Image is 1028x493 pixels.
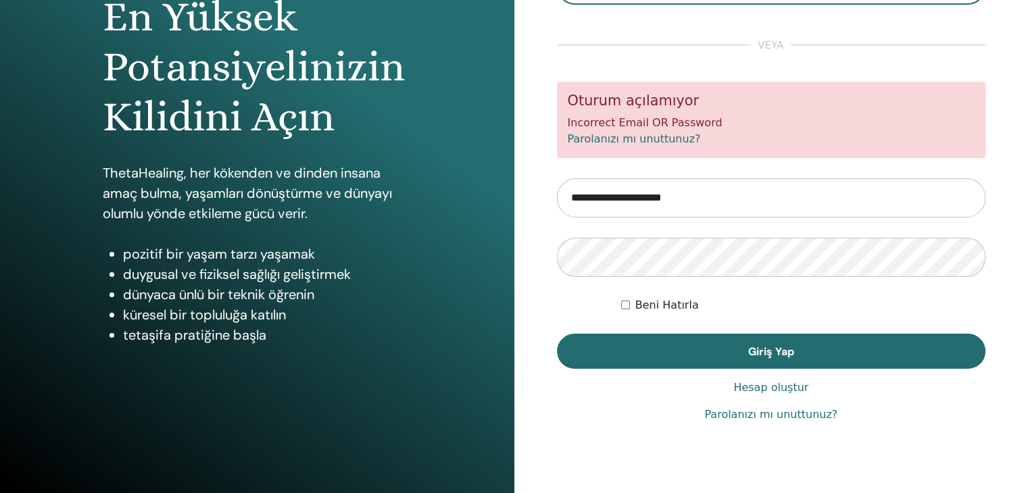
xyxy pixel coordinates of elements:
[123,305,412,325] li: küresel bir topluluğa katılın
[621,297,985,313] div: Keep me authenticated indefinitely or until I manually logout
[733,380,808,396] a: Hesap oluştur
[557,82,986,158] div: Incorrect Email OR Password
[568,93,975,109] h5: Oturum açılamıyor
[103,163,412,224] p: ThetaHealing, her kökenden ve dinden insana amaç bulma, yaşamları dönüştürme ve dünyayı olumlu yö...
[748,344,794,359] span: Giriş Yap
[635,297,699,313] label: Beni Hatırla
[123,244,412,264] li: pozitif bir yaşam tarzı yaşamak
[704,407,837,423] a: Parolanızı mı unuttunuz?
[123,284,412,305] li: dünyaca ünlü bir teknik öğrenin
[568,132,701,145] a: Parolanızı mı unuttunuz?
[123,325,412,345] li: tetaşifa pratiğine başla
[557,334,986,369] button: Giriş Yap
[751,37,791,53] span: veya
[123,264,412,284] li: duygusal ve fiziksel sağlığı geliştirmek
